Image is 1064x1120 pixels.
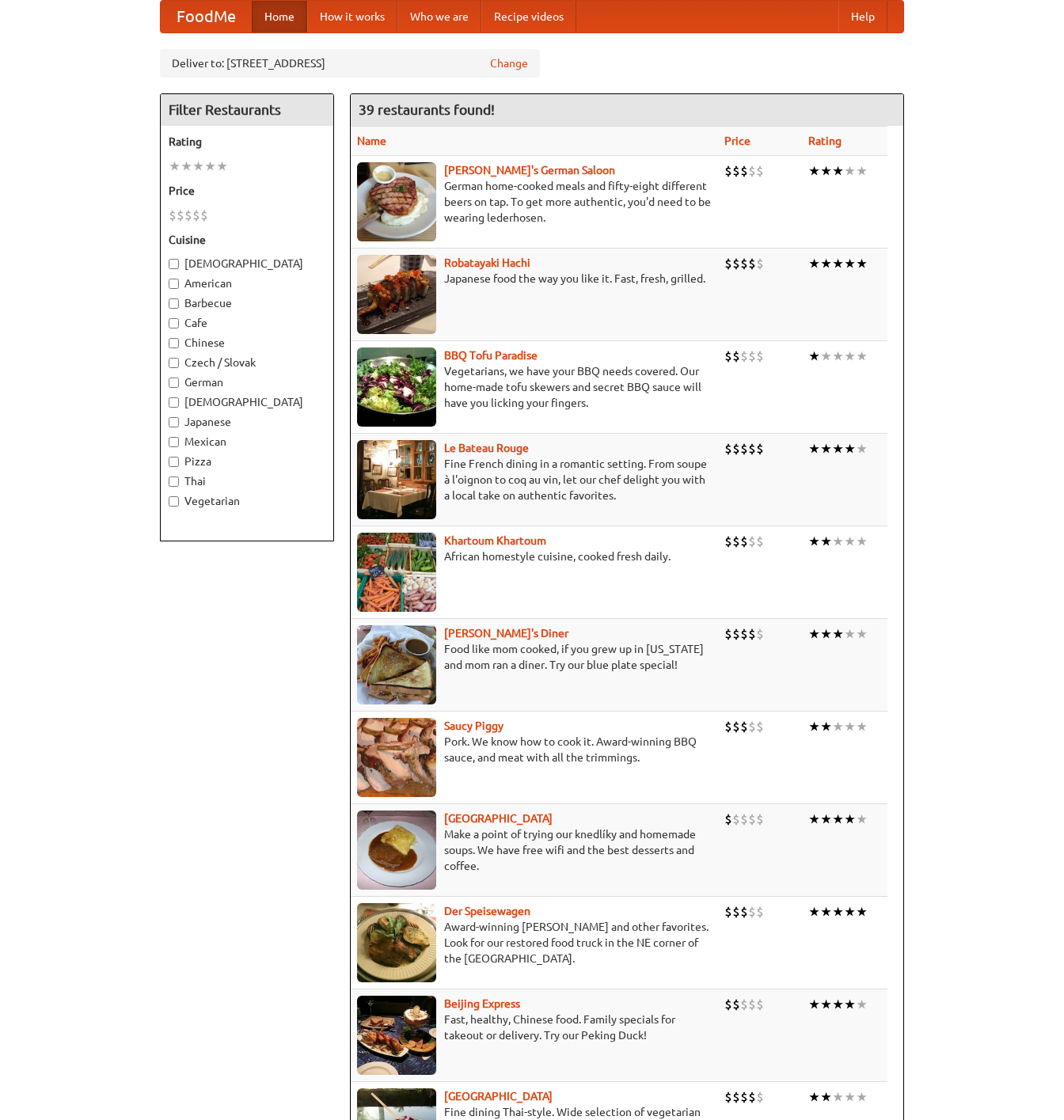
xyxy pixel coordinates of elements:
li: $ [756,347,764,365]
b: Le Bateau Rouge [444,442,529,454]
input: Czech / Slovak [169,358,179,368]
li: ★ [856,533,868,550]
b: Der Speisewagen [444,905,530,917]
li: ★ [856,162,868,180]
li: $ [748,255,756,272]
li: ★ [820,718,832,735]
li: $ [740,255,748,272]
li: ★ [832,625,844,643]
input: [DEMOGRAPHIC_DATA] [169,259,179,269]
input: [DEMOGRAPHIC_DATA] [169,397,179,408]
li: $ [724,903,732,921]
li: $ [184,207,192,224]
li: $ [732,811,740,828]
h4: Filter Restaurants [161,94,333,126]
li: ★ [808,1088,820,1106]
li: $ [732,996,740,1013]
label: American [169,275,325,291]
li: ★ [820,255,832,272]
a: BBQ Tofu Paradise [444,349,538,362]
input: Barbecue [169,298,179,309]
label: Cafe [169,315,325,331]
label: Thai [169,473,325,489]
li: ★ [844,162,856,180]
input: Pizza [169,457,179,467]
li: $ [732,162,740,180]
li: $ [740,440,748,457]
li: ★ [820,811,832,828]
li: ★ [832,347,844,365]
li: ★ [820,996,832,1013]
li: ★ [832,811,844,828]
li: $ [756,996,764,1013]
li: ★ [808,347,820,365]
label: Mexican [169,434,325,450]
li: ★ [856,1088,868,1106]
a: Help [838,1,887,32]
li: $ [740,625,748,643]
li: $ [724,440,732,457]
li: $ [756,533,764,550]
img: speisewagen.jpg [357,903,436,982]
p: Vegetarians, we have your BBQ needs covered. Our home-made tofu skewers and secret BBQ sauce will... [357,363,712,411]
li: ★ [808,440,820,457]
a: Rating [808,135,842,147]
h5: Cuisine [169,232,325,248]
b: [GEOGRAPHIC_DATA] [444,812,553,825]
li: ★ [180,158,192,175]
li: ★ [844,1088,856,1106]
li: ★ [856,625,868,643]
li: ★ [820,440,832,457]
li: ★ [844,718,856,735]
li: ★ [169,158,180,175]
img: khartoum.jpg [357,533,436,612]
p: Make a point of trying our knedlíky and homemade soups. We have free wifi and the best desserts a... [357,826,712,874]
li: $ [724,625,732,643]
p: Award-winning [PERSON_NAME] and other favorites. Look for our restored food truck in the NE corne... [357,919,712,966]
a: Saucy Piggy [444,719,503,732]
li: ★ [832,255,844,272]
li: $ [748,347,756,365]
li: $ [740,347,748,365]
input: Thai [169,476,179,487]
p: Food like mom cooked, if you grew up in [US_STATE] and mom ran a diner. Try our blue plate special! [357,641,712,673]
label: Czech / Slovak [169,355,325,370]
li: $ [724,255,732,272]
li: $ [740,811,748,828]
li: $ [732,903,740,921]
input: American [169,279,179,289]
li: ★ [856,718,868,735]
li: $ [756,162,764,180]
label: Vegetarian [169,493,325,509]
a: [PERSON_NAME]'s Diner [444,627,568,640]
li: ★ [844,903,856,921]
label: [DEMOGRAPHIC_DATA] [169,394,325,410]
li: $ [724,347,732,365]
li: $ [748,533,756,550]
img: sallys.jpg [357,625,436,704]
li: ★ [204,158,216,175]
li: $ [756,903,764,921]
li: $ [724,811,732,828]
label: Pizza [169,454,325,469]
b: Beijing Express [444,997,520,1010]
img: robatayaki.jpg [357,255,436,334]
li: $ [724,1088,732,1106]
li: $ [748,811,756,828]
a: Home [252,1,307,32]
li: ★ [844,347,856,365]
li: $ [756,255,764,272]
li: $ [756,625,764,643]
label: [DEMOGRAPHIC_DATA] [169,256,325,271]
a: [PERSON_NAME]'s German Saloon [444,164,615,177]
img: saucy.jpg [357,718,436,797]
li: $ [748,162,756,180]
a: Robatayaki Hachi [444,256,530,269]
ng-pluralize: 39 restaurants found! [359,102,495,117]
li: $ [732,533,740,550]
